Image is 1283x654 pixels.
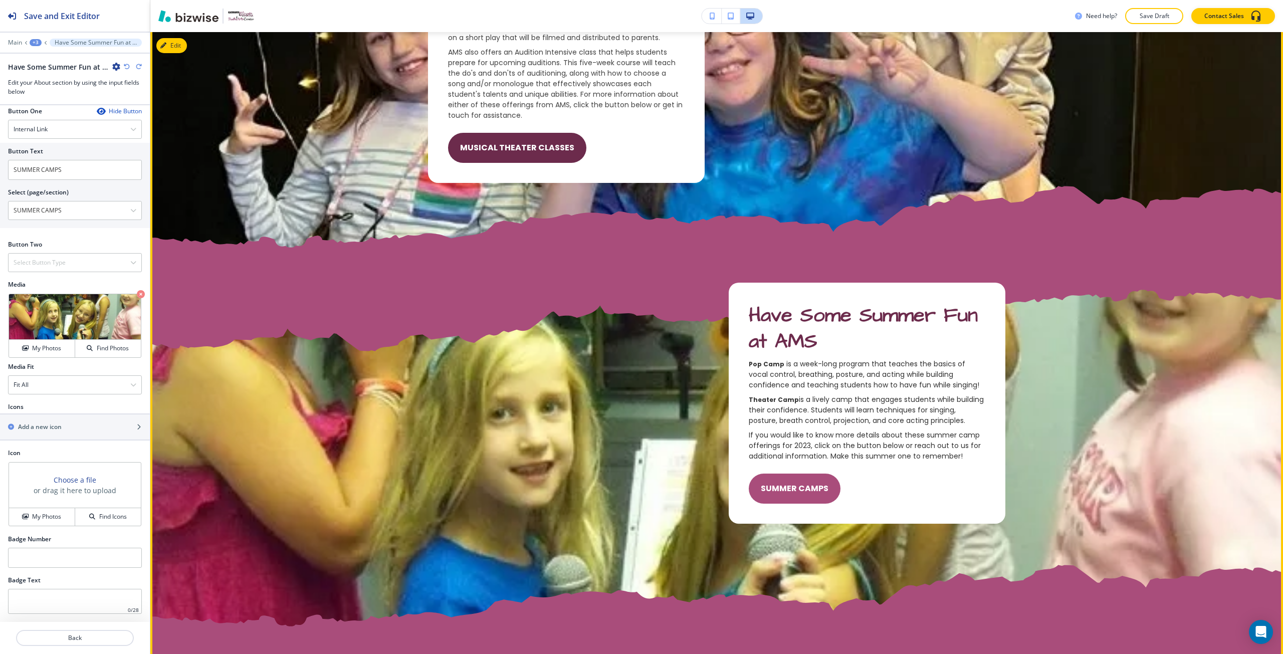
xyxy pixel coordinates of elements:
[448,47,685,121] span: AMS also offers an Audition Intensive class that helps students prepare for upcoming auditions. T...
[156,38,187,53] button: Edit
[14,380,29,389] h4: Fit All
[1086,12,1117,21] h3: Need help?
[14,258,66,267] h4: Select Button Type
[14,125,48,134] h4: Internal Link
[24,10,100,22] h2: Save and Exit Editor
[75,340,141,357] button: Find Photos
[8,293,142,358] div: My PhotosFind Photos
[8,535,51,544] h2: Badge Number
[8,39,22,46] button: Main
[99,512,127,521] h4: Find Icons
[749,474,840,504] button: SUMMER CAMPS
[749,302,986,355] span: Have Some Summer Fun at AMS
[749,359,979,390] span: is a week-long program that teaches the basics of vocal control, breathing, posture, and acting w...
[228,11,255,21] img: Your Logo
[1249,620,1273,644] div: Open Intercom Messenger
[8,147,43,156] h2: Button Text
[8,78,142,96] h3: Edit your About section by using the input fields below
[448,133,586,163] button: MUSICAL THEATER CLASSES
[1125,8,1183,24] button: Save Draft
[158,10,219,22] img: Bizwise Logo
[32,512,61,521] h4: My Photos
[54,475,96,485] button: Choose a file
[749,360,784,368] strong: Pop Camp
[128,606,139,614] h4: 0 / 28
[749,394,986,425] span: is a lively camp that engages students while building their confidence. Students will learn techn...
[17,633,133,642] p: Back
[8,107,42,116] h2: Button One
[97,344,129,353] h4: Find Photos
[8,449,142,458] h2: Icon
[8,362,142,371] h2: Media Fit
[9,340,75,357] button: My Photos
[97,107,142,115] button: Hide Button
[749,395,799,404] strong: Theater Camp
[8,462,142,527] div: Choose a fileor drag it here to uploadMy PhotosFind Icons
[18,422,62,431] h2: Add a new icon
[8,62,108,72] h2: Have Some Summer Fun at AMS
[8,188,69,197] h2: Select (page/section)
[8,240,42,249] h2: Button Two
[8,402,24,411] h2: Icons
[30,39,42,46] button: +3
[1138,12,1170,21] p: Save Draft
[32,344,61,353] h4: My Photos
[34,485,116,496] h3: or drag it here to upload
[50,39,142,47] button: Have Some Summer Fun at AMS
[55,39,137,46] p: Have Some Summer Fun at AMS
[9,202,130,219] input: Manual Input
[8,576,41,585] h2: Badge Text
[749,430,983,461] span: If you would like to know more details about these summer camp offerings for 2023, click on the b...
[8,280,142,289] h2: Media
[1204,12,1244,21] p: Contact Sales
[75,508,141,526] button: Find Icons
[16,630,134,646] button: Back
[9,508,75,526] button: My Photos
[1191,8,1275,24] button: Contact Sales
